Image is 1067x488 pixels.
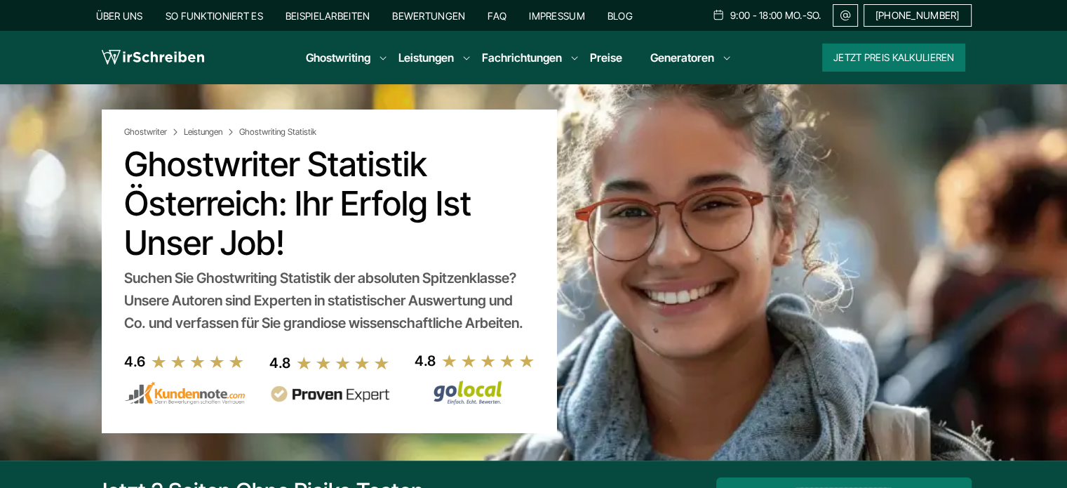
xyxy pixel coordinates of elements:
[124,126,181,138] a: Ghostwriter
[269,385,390,403] img: provenexpert reviews
[306,49,370,66] a: Ghostwriting
[712,9,725,20] img: Schedule
[286,10,370,22] a: Beispielarbeiten
[864,4,972,27] a: [PHONE_NUMBER]
[488,10,506,22] a: FAQ
[296,355,390,371] img: stars
[151,354,245,369] img: stars
[184,126,236,138] a: Leistungen
[398,49,454,66] a: Leistungen
[730,10,821,21] span: 9:00 - 18:00 Mo.-So.
[839,10,852,21] img: Email
[102,47,204,68] img: logo wirschreiben
[608,10,633,22] a: Blog
[96,10,143,22] a: Über uns
[124,350,145,373] div: 4.6
[415,350,436,372] div: 4.8
[875,10,960,21] span: [PHONE_NUMBER]
[239,126,316,138] span: Ghostwriting Statistik
[166,10,263,22] a: So funktioniert es
[650,49,714,66] a: Generatoren
[269,352,290,374] div: 4.8
[529,10,585,22] a: Impressum
[124,145,534,263] h1: Ghostwriter Statistik Österreich: Ihr Erfolg ist unser Job!
[392,10,465,22] a: Bewertungen
[822,44,965,72] button: Jetzt Preis kalkulieren
[124,381,245,405] img: kundennote
[441,353,535,369] img: stars
[124,267,534,334] div: Suchen Sie Ghostwriting Statistik der absoluten Spitzenklasse? Unsere Autoren sind Experten in st...
[590,51,622,65] a: Preise
[415,380,535,405] img: Wirschreiben Bewertungen
[482,49,562,66] a: Fachrichtungen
